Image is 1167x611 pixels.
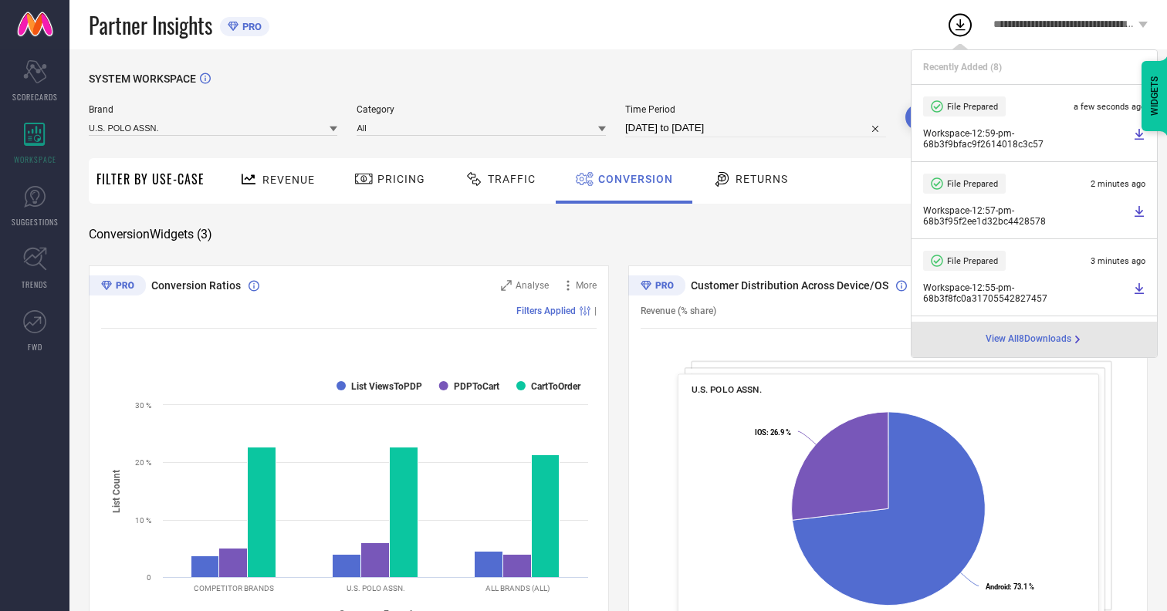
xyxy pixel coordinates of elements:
[12,216,59,228] span: SUGGESTIONS
[923,62,1002,73] span: Recently Added ( 8 )
[986,333,1084,346] a: View All8Downloads
[1091,256,1145,266] span: 3 minutes ago
[238,21,262,32] span: PRO
[135,458,151,467] text: 20 %
[923,282,1129,304] span: Workspace - 12:55-pm - 68b3f8fc0a31705542827457
[691,279,888,292] span: Customer Distribution Across Device/OS
[905,104,989,130] button: Search
[1133,205,1145,227] a: Download
[516,280,549,291] span: Analyse
[598,173,673,185] span: Conversion
[262,174,315,186] span: Revenue
[1133,128,1145,150] a: Download
[485,584,550,592] text: ALL BRANDS (ALL)
[754,428,766,437] tspan: IOS
[1133,282,1145,304] a: Download
[351,381,422,392] text: List ViewsToPDP
[947,102,998,112] span: File Prepared
[12,91,58,103] span: SCORECARDS
[14,154,56,165] span: WORKSPACE
[691,384,761,395] span: U.S. POLO ASSN.
[357,104,605,115] span: Category
[947,179,998,189] span: File Prepared
[641,305,716,316] span: Revenue (% share)
[986,333,1071,346] span: View All 8 Downloads
[28,341,42,353] span: FWD
[151,279,241,292] span: Conversion Ratios
[347,584,405,592] text: U.S. POLO ASSN.
[488,173,536,185] span: Traffic
[923,205,1129,227] span: Workspace - 12:57-pm - 68b3f95f2ee1d32bc4428578
[736,173,788,185] span: Returns
[985,582,1009,591] tspan: Android
[135,401,151,410] text: 30 %
[22,278,48,290] span: TRENDS
[531,381,581,392] text: CartToOrder
[89,104,337,115] span: Brand
[985,582,1033,591] text: : 73.1 %
[135,516,151,525] text: 10 %
[754,428,790,437] text: : 26.9 %
[89,73,196,85] span: SYSTEM WORKSPACE
[194,584,274,592] text: COMPETITOR BRANDS
[946,11,974,39] div: Open download list
[96,170,205,188] span: Filter By Use-Case
[111,469,122,512] tspan: List Count
[923,128,1129,150] span: Workspace - 12:59-pm - 68b3f9bfac9f2614018c3c57
[625,104,886,115] span: Time Period
[89,227,212,242] span: Conversion Widgets ( 3 )
[986,333,1084,346] div: Open download page
[1074,102,1145,112] span: a few seconds ago
[594,305,597,316] span: |
[454,381,499,392] text: PDPToCart
[377,173,425,185] span: Pricing
[576,280,597,291] span: More
[516,305,576,316] span: Filters Applied
[89,275,146,299] div: Premium
[1091,179,1145,189] span: 2 minutes ago
[147,573,151,582] text: 0
[89,9,212,41] span: Partner Insights
[947,256,998,266] span: File Prepared
[625,119,886,137] input: Select time period
[501,280,512,291] svg: Zoom
[628,275,685,299] div: Premium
